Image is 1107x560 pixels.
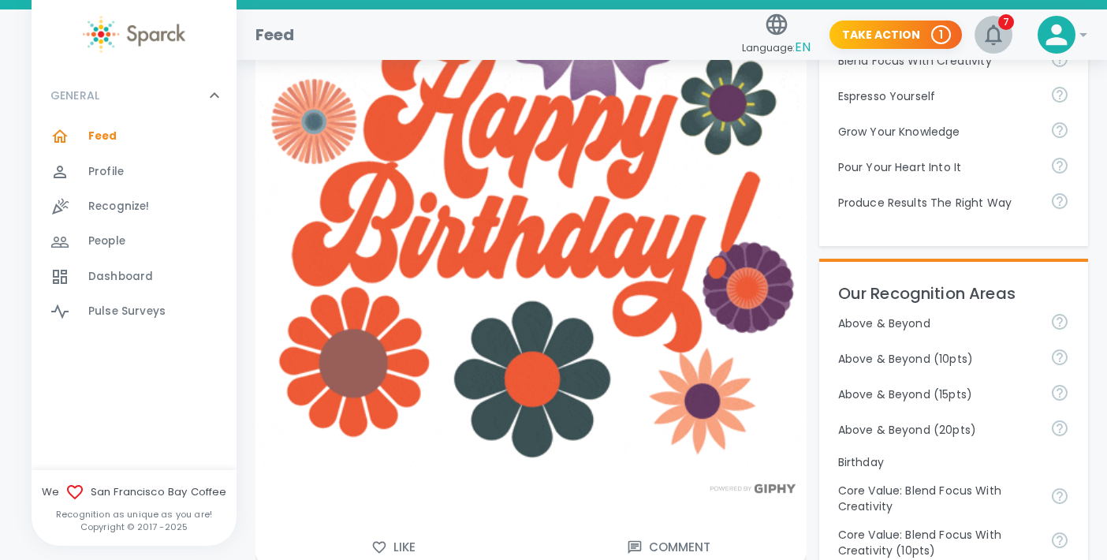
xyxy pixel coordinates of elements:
[255,22,295,47] h1: Feed
[1050,348,1069,367] svg: For going above and beyond!
[838,159,1038,175] p: Pour Your Heart Into It
[998,14,1014,30] span: 7
[88,304,166,319] span: Pulse Surveys
[838,88,1038,104] p: Espresso Yourself
[838,454,1069,470] p: Birthday
[838,281,1069,306] p: Our Recognition Areas
[838,527,1038,558] p: Core Value: Blend Focus With Creativity (10pts)
[975,16,1012,54] button: 7
[1050,85,1069,104] svg: Share your voice and your ideas
[838,124,1038,140] p: Grow Your Knowledge
[706,483,800,494] img: Powered by GIPHY
[736,7,817,63] button: Language:EN
[32,483,237,502] span: We San Francisco Bay Coffee
[32,72,237,119] div: GENERAL
[838,422,1038,438] p: Above & Beyond (20pts)
[1050,192,1069,211] svg: Find success working together and doing the right thing
[1050,487,1069,506] svg: Achieve goals today and innovate for tomorrow
[1050,383,1069,402] svg: For going above and beyond!
[32,189,237,224] a: Recognize!
[838,483,1038,514] p: Core Value: Blend Focus With Creativity
[1050,121,1069,140] svg: Follow your curiosity and learn together
[32,521,237,533] p: Copyright © 2017 - 2025
[742,37,811,58] span: Language:
[88,129,117,144] span: Feed
[88,233,125,249] span: People
[32,508,237,521] p: Recognition as unique as you are!
[32,259,237,294] a: Dashboard
[1050,531,1069,550] svg: Achieve goals today and innovate for tomorrow
[88,199,150,215] span: Recognize!
[32,224,237,259] a: People
[32,119,237,335] div: GENERAL
[32,155,237,189] a: Profile
[32,16,237,53] a: Sparck logo
[939,27,943,43] p: 1
[1050,419,1069,438] svg: For going above and beyond!
[32,294,237,329] a: Pulse Surveys
[50,88,99,103] p: GENERAL
[88,164,124,180] span: Profile
[83,16,185,53] img: Sparck logo
[1050,312,1069,331] svg: For going above and beyond!
[32,119,237,154] a: Feed
[1050,156,1069,175] svg: Come to work to make a difference in your own way
[838,386,1038,402] p: Above & Beyond (15pts)
[829,21,962,50] button: Take Action 1
[88,269,153,285] span: Dashboard
[838,315,1038,331] p: Above & Beyond
[838,351,1038,367] p: Above & Beyond (10pts)
[795,38,811,56] span: EN
[838,195,1038,211] p: Produce Results The Right Way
